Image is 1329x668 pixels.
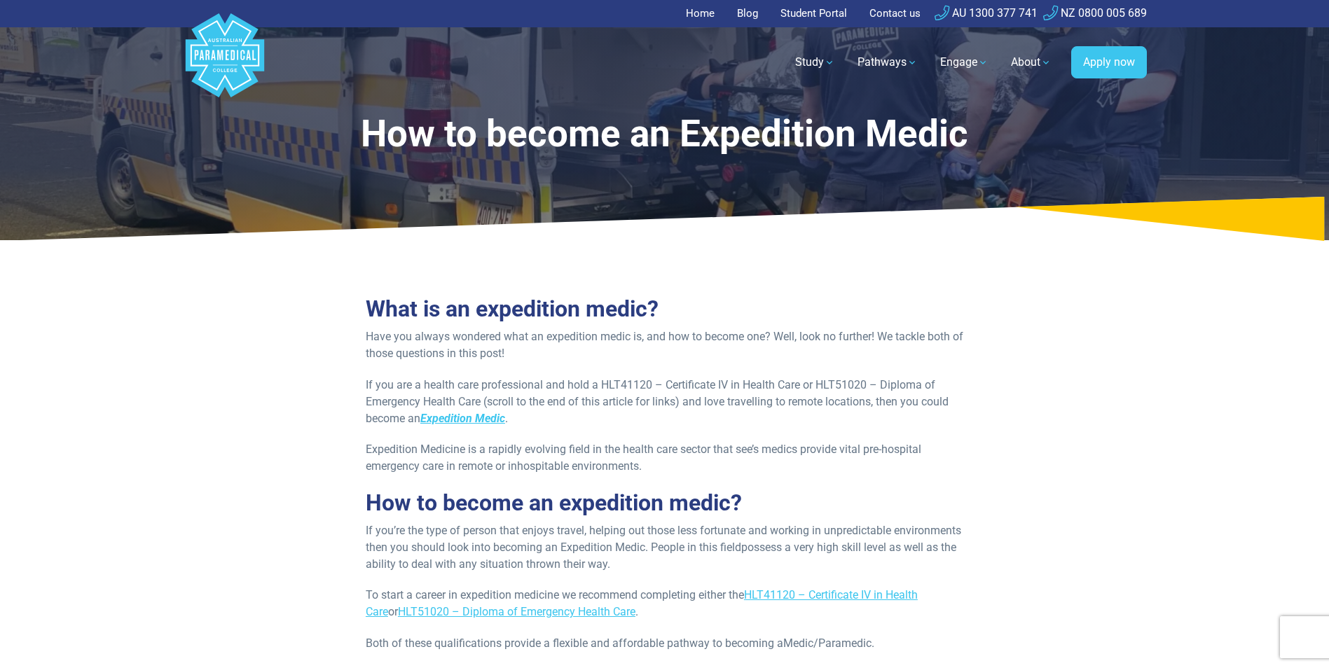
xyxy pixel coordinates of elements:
a: Study [787,43,843,82]
span: or [388,605,398,618]
span: possess a very high skill level as well as the ability to deal with any situation thrown their way. [366,541,956,571]
span: . [635,605,638,618]
span: If you’re the type of person that enjoys travel, helping out those less fortunate and working in ... [366,524,961,554]
a: About [1003,43,1060,82]
a: AU 1300 377 741 [935,6,1038,20]
p: Have you always wondered what an expedition medic is, and how to become one? Well, look no furthe... [366,328,963,362]
a: Australian Paramedical College [183,27,267,98]
h2: What is an expedition medic? [366,295,963,322]
h2: How to become an expedition medic? [366,489,963,516]
p: If you are a health care professional and hold a HLT41120 – Certificate IV in Health Care or HLT5... [366,377,963,427]
span: To start a career in expedition medicine we recommend completing either the [366,588,744,601]
span: Both of these qualifications provide a flexible and affordable pathway to becoming a [366,636,783,650]
a: NZ 0800 005 689 [1043,6,1147,20]
a: Pathways [849,43,926,82]
a: HLT51020 – Diploma of Emergency Health Care [398,605,635,618]
h1: How to become an Expedition Medic [303,112,1026,156]
a: Expedition Medic [420,412,505,425]
span: Medic/Paramedic. [783,636,874,650]
a: Apply now [1071,46,1147,78]
a: Engage [932,43,997,82]
p: Expedition Medicine is a rapidly evolving field in the health care sector that see’s medics provi... [366,441,963,475]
